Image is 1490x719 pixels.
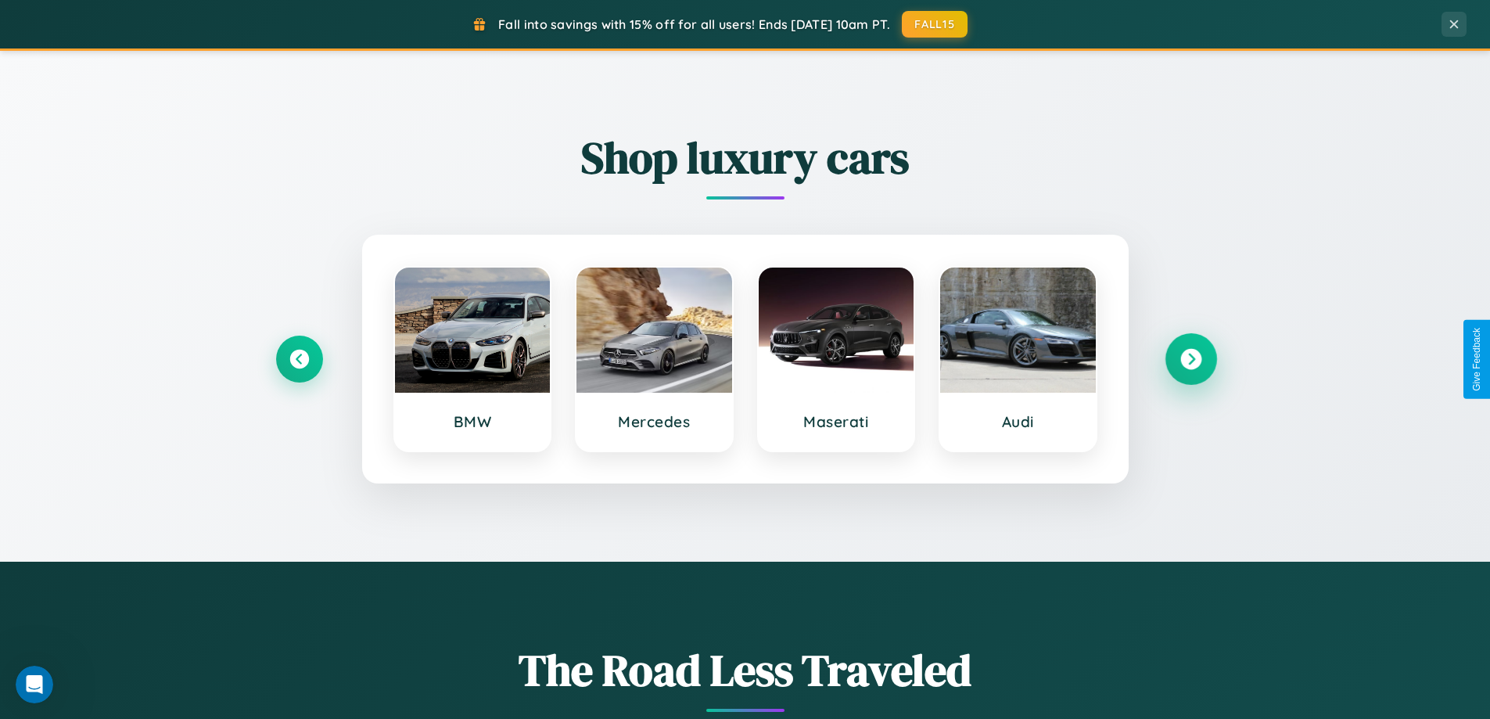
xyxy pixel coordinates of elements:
[1471,328,1482,391] div: Give Feedback
[16,666,53,703] iframe: Intercom live chat
[956,412,1080,431] h3: Audi
[276,640,1215,700] h1: The Road Less Traveled
[276,128,1215,188] h2: Shop luxury cars
[498,16,890,32] span: Fall into savings with 15% off for all users! Ends [DATE] 10am PT.
[902,11,968,38] button: FALL15
[774,412,899,431] h3: Maserati
[411,412,535,431] h3: BMW
[592,412,716,431] h3: Mercedes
